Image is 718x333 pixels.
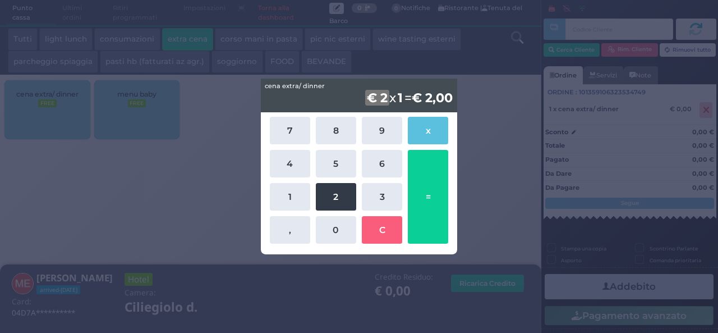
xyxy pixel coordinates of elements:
[408,150,448,244] button: =
[412,90,453,106] b: € 2,00
[362,117,402,144] button: 9
[362,216,402,244] button: C
[316,183,356,211] button: 2
[261,79,457,112] div: x =
[396,90,404,106] b: 1
[270,216,310,244] button: ,
[408,117,448,144] button: x
[270,150,310,177] button: 4
[316,216,356,244] button: 0
[362,150,402,177] button: 6
[270,117,310,144] button: 7
[270,183,310,211] button: 1
[316,150,356,177] button: 5
[362,183,402,211] button: 3
[365,90,389,106] b: € 2
[265,81,325,91] span: cena extra/ dinner
[316,117,356,144] button: 8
